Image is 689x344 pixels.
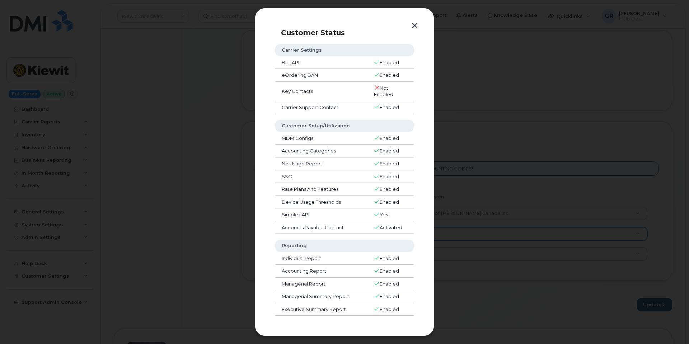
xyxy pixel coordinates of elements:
span: Enabled [380,199,399,205]
span: Enabled [380,255,399,261]
th: Customer Setup/Utilization [275,120,414,132]
td: MDM Configs [275,132,367,145]
td: Bell API [275,56,367,69]
span: Enabled [380,135,399,141]
td: Accounting Categories [275,145,367,157]
td: eOrdering BAN [275,69,367,82]
span: Enabled [380,104,399,110]
span: Enabled [380,60,399,65]
span: Enabled [380,161,399,166]
span: Not Enabled [374,85,393,98]
td: No Usage Report [275,157,367,170]
span: Enabled [380,72,399,78]
td: Rate Plans And Features [275,183,367,196]
span: Enabled [380,281,399,287]
td: Individual Report [275,252,367,265]
span: Yes [380,212,388,217]
td: Carrier Support Contact [275,101,367,114]
iframe: Messenger Launcher [658,313,684,339]
span: Enabled [380,148,399,154]
td: Executive Summary Report [275,303,367,316]
td: Accounts Payable Contact [275,221,367,234]
td: SSO [275,170,367,183]
span: Activated [380,225,402,230]
span: Enabled [380,293,399,299]
td: Managerial Report [275,278,367,291]
span: Enabled [380,174,399,179]
td: Key Contacts [275,82,367,101]
td: Accounting Report [275,265,367,278]
td: Device Usage Thresholds [275,196,367,209]
span: Enabled [380,268,399,274]
p: Customer Status [281,28,421,37]
td: Managerial Summary Report [275,290,367,303]
span: Enabled [380,306,399,312]
span: Enabled [380,186,399,192]
td: Simplex API [275,208,367,221]
th: Carrier Settings [275,44,414,56]
th: Reporting [275,240,414,252]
